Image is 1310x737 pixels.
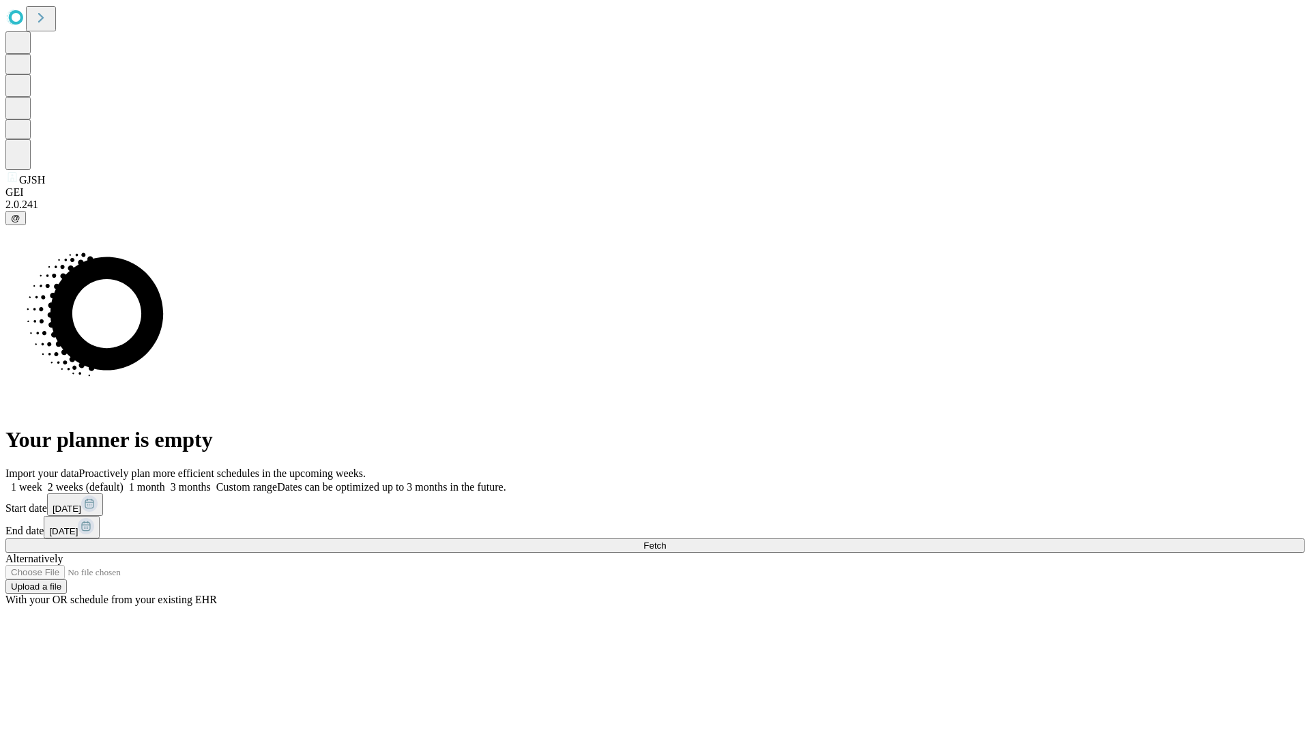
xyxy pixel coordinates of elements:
span: 1 month [129,481,165,493]
button: [DATE] [44,516,100,538]
span: 1 week [11,481,42,493]
span: 2 weeks (default) [48,481,123,493]
span: Dates can be optimized up to 3 months in the future. [277,481,506,493]
div: Start date [5,493,1305,516]
h1: Your planner is empty [5,427,1305,452]
div: GEI [5,186,1305,199]
span: Fetch [643,540,666,551]
button: Fetch [5,538,1305,553]
span: GJSH [19,174,45,186]
button: Upload a file [5,579,67,594]
span: @ [11,213,20,223]
span: [DATE] [53,504,81,514]
span: With your OR schedule from your existing EHR [5,594,217,605]
span: Alternatively [5,553,63,564]
div: End date [5,516,1305,538]
span: Import your data [5,467,79,479]
span: Proactively plan more efficient schedules in the upcoming weeks. [79,467,366,479]
span: Custom range [216,481,277,493]
button: @ [5,211,26,225]
button: [DATE] [47,493,103,516]
div: 2.0.241 [5,199,1305,211]
span: [DATE] [49,526,78,536]
span: 3 months [171,481,211,493]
